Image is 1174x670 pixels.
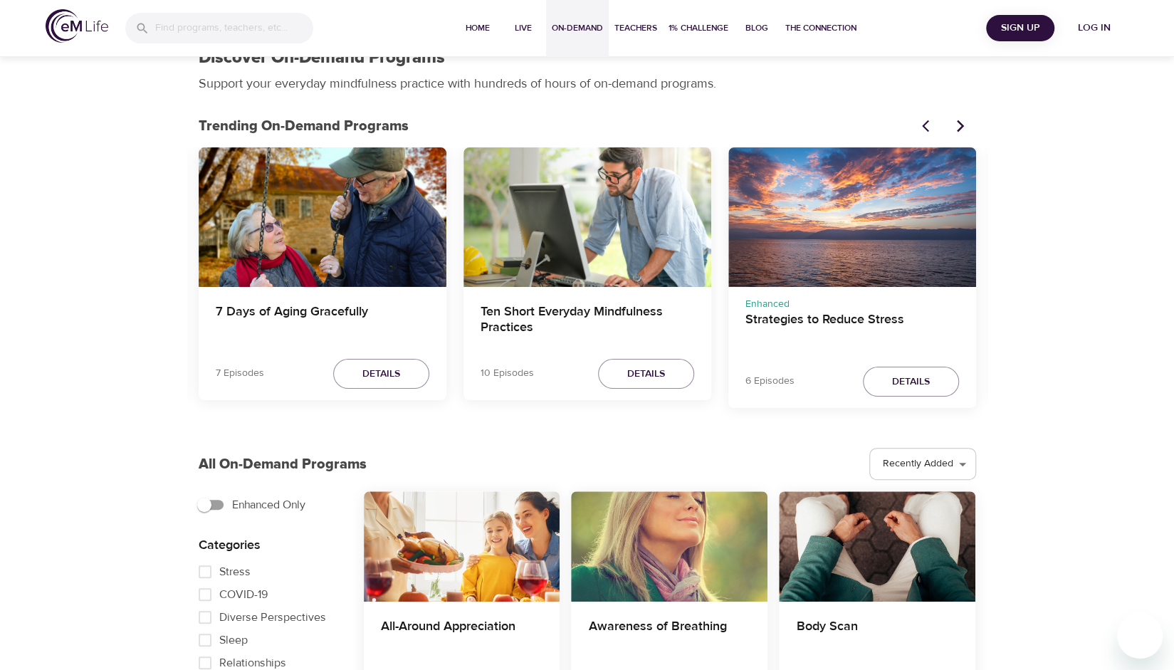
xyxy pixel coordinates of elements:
span: Details [892,373,930,391]
button: All-Around Appreciation [364,491,560,602]
span: On-Demand [552,21,603,36]
p: Trending On-Demand Programs [199,115,913,137]
p: 7 Episodes [216,366,264,381]
img: logo [46,9,108,43]
input: Find programs, teachers, etc... [155,13,313,43]
button: Awareness of Breathing [571,491,767,602]
button: Details [333,359,429,389]
span: COVID-19 [219,586,268,603]
button: Previous items [913,110,945,142]
button: Details [598,359,694,389]
span: Details [362,365,400,383]
button: Sign Up [986,15,1054,41]
span: Stress [219,563,251,580]
h4: Body Scan [796,619,958,653]
span: Enhanced Only [232,496,305,513]
span: Sleep [219,632,248,649]
span: 1% Challenge [669,21,728,36]
button: Strategies to Reduce Stress [728,147,976,287]
button: Details [863,367,959,397]
p: Categories [199,535,341,555]
span: Details [627,365,665,383]
span: Log in [1066,19,1123,37]
button: Next items [945,110,976,142]
span: Blog [740,21,774,36]
p: All On-Demand Programs [199,454,367,475]
h1: Discover On-Demand Programs [199,48,445,68]
button: 7 Days of Aging Gracefully [199,147,446,287]
button: Ten Short Everyday Mindfulness Practices [463,147,711,287]
span: Teachers [614,21,657,36]
span: Enhanced [745,298,790,310]
p: Support your everyday mindfulness practice with hundreds of hours of on-demand programs. [199,74,733,93]
h4: Ten Short Everyday Mindfulness Practices [481,304,694,338]
h4: Awareness of Breathing [588,619,750,653]
h4: Strategies to Reduce Stress [745,312,959,346]
span: The Connection [785,21,856,36]
button: Log in [1060,15,1128,41]
p: 10 Episodes [481,366,534,381]
span: Diverse Perspectives [219,609,326,626]
span: Live [506,21,540,36]
span: Sign Up [992,19,1049,37]
iframe: Button to launch messaging window [1117,613,1163,659]
span: Home [461,21,495,36]
p: 6 Episodes [745,374,795,389]
h4: 7 Days of Aging Gracefully [216,304,429,338]
button: Body Scan [779,491,975,602]
h4: All-Around Appreciation [381,619,543,653]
